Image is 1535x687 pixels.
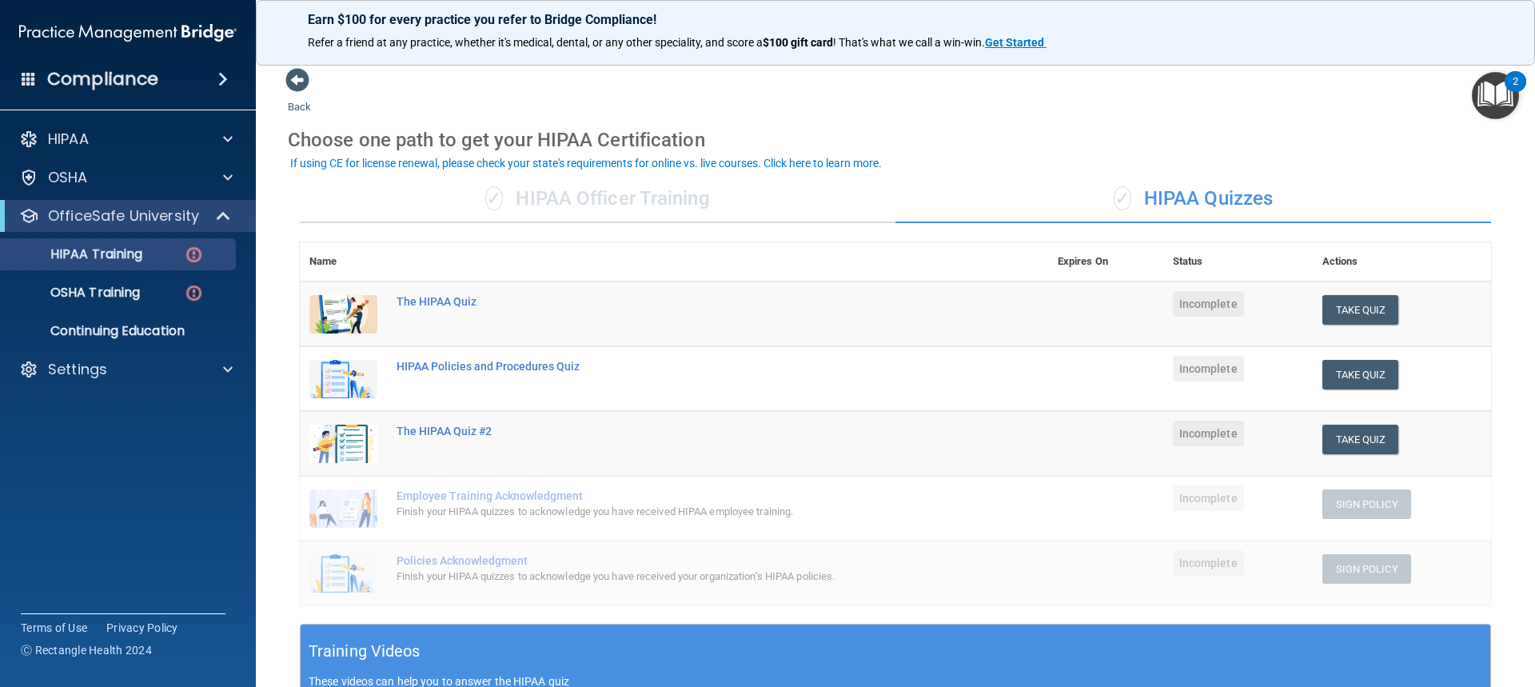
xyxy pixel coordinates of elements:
a: OfficeSafe University [19,206,232,226]
div: HIPAA Quizzes [895,175,1491,223]
p: HIPAA Training [10,246,142,262]
th: Actions [1313,242,1491,282]
div: Choose one path to get your HIPAA Certification [288,117,1503,163]
a: Terms of Use [21,620,87,636]
button: Sign Policy [1322,554,1411,584]
div: If using CE for license renewal, please check your state's requirements for online vs. live cours... [290,158,882,169]
strong: Get Started [985,36,1044,49]
img: danger-circle.6113f641.png [184,283,204,303]
span: Incomplete [1173,291,1244,317]
button: Open Resource Center, 2 new notifications [1472,72,1519,119]
strong: $100 gift card [763,36,833,49]
span: Ⓒ Rectangle Health 2024 [21,642,152,658]
div: HIPAA Officer Training [300,175,895,223]
img: PMB logo [19,17,237,49]
button: Take Quiz [1322,425,1399,454]
div: The HIPAA Quiz [397,295,968,308]
span: ! That's what we call a win-win. [833,36,985,49]
span: Refer a friend at any practice, whether it's medical, dental, or any other speciality, and score a [308,36,763,49]
a: Get Started [985,36,1047,49]
button: Take Quiz [1322,360,1399,389]
p: OSHA Training [10,285,140,301]
div: HIPAA Policies and Procedures Quiz [397,360,968,373]
div: Finish your HIPAA quizzes to acknowledge you have received HIPAA employee training. [397,502,968,521]
span: ✓ [485,186,503,210]
button: Take Quiz [1322,295,1399,325]
h5: Training Videos [309,637,421,665]
span: Incomplete [1173,356,1244,381]
th: Status [1163,242,1313,282]
span: ✓ [1114,186,1131,210]
button: Sign Policy [1322,489,1411,519]
th: Expires On [1048,242,1163,282]
div: 2 [1513,82,1518,102]
span: Incomplete [1173,485,1244,511]
button: If using CE for license renewal, please check your state's requirements for online vs. live cours... [288,155,884,171]
p: Settings [48,360,107,379]
div: The HIPAA Quiz #2 [397,425,968,437]
img: danger-circle.6113f641.png [184,245,204,265]
p: OfficeSafe University [48,206,199,226]
p: HIPAA [48,130,89,149]
p: Continuing Education [10,323,229,339]
th: Name [300,242,387,282]
a: Back [288,82,311,113]
a: HIPAA [19,130,233,149]
h4: Compliance [47,68,158,90]
div: Policies Acknowledgment [397,554,968,567]
div: Finish your HIPAA quizzes to acknowledge you have received your organization’s HIPAA policies. [397,567,968,586]
a: OSHA [19,168,233,187]
p: Earn $100 for every practice you refer to Bridge Compliance! [308,12,1483,27]
p: OSHA [48,168,88,187]
a: Privacy Policy [106,620,178,636]
a: Settings [19,360,233,379]
span: Incomplete [1173,550,1244,576]
div: Employee Training Acknowledgment [397,489,968,502]
span: Incomplete [1173,421,1244,446]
